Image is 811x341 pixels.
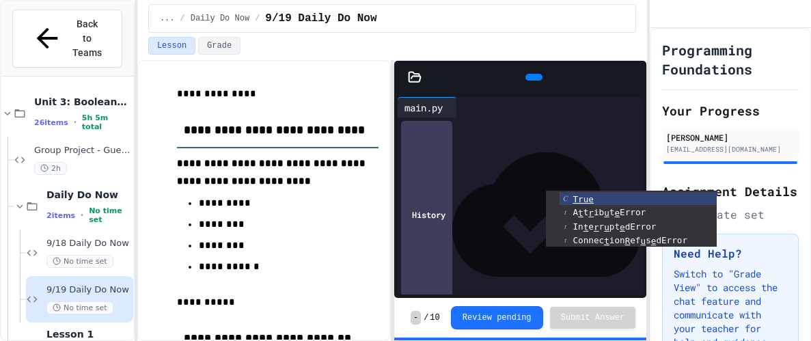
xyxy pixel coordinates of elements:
[160,13,175,24] span: ...
[662,206,799,223] div: No due date set
[666,144,795,154] div: [EMAIL_ADDRESS][DOMAIN_NAME]
[34,145,130,156] span: Group Project - Guess your Classmates!
[424,312,428,323] span: /
[198,37,240,55] button: Grade
[674,245,787,262] h3: Need Help?
[81,210,83,221] span: •
[46,189,130,201] span: Daily Do Now
[398,97,457,118] div: main.py
[401,121,452,308] div: History
[46,211,75,220] span: 2 items
[34,118,68,127] span: 26 items
[662,40,799,79] h1: Programming Foundations
[34,96,130,108] span: Unit 3: Booleans & Conditionals
[662,101,799,120] h2: Your Progress
[34,162,67,175] span: 2h
[12,10,122,68] button: Back to Teams
[46,238,130,249] span: 9/18 Daily Do Now
[666,131,795,144] div: [PERSON_NAME]
[89,206,130,224] span: No time set
[398,100,450,115] div: main.py
[46,328,130,340] span: Lesson 1
[74,117,77,128] span: •
[451,306,543,329] button: Review pending
[180,13,185,24] span: /
[550,307,636,329] button: Submit Answer
[82,113,130,131] span: 5h 5m total
[430,312,439,323] span: 10
[71,17,103,60] span: Back to Teams
[148,37,195,55] button: Lesson
[46,255,113,268] span: No time set
[255,13,260,24] span: /
[191,13,249,24] span: Daily Do Now
[46,301,113,314] span: No time set
[411,311,421,325] span: -
[265,10,376,27] span: 9/19 Daily Do Now
[561,312,625,323] span: Submit Answer
[662,182,799,201] h2: Assignment Details
[46,284,130,296] span: 9/19 Daily Do Now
